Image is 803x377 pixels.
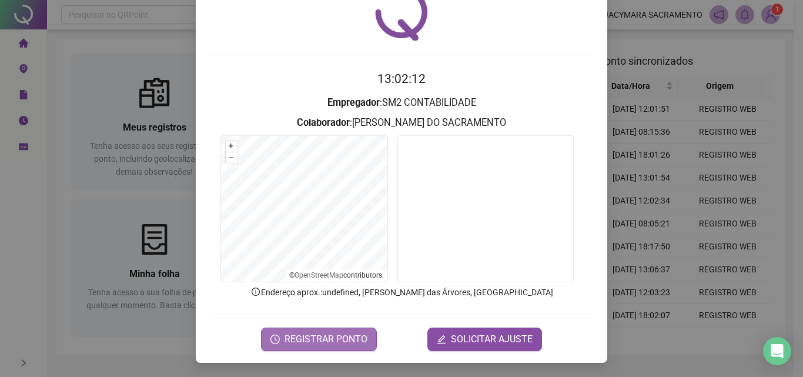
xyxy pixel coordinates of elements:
div: Open Intercom Messenger [763,337,791,365]
button: REGISTRAR PONTO [261,328,377,351]
span: REGISTRAR PONTO [285,332,367,346]
strong: Colaborador [297,117,350,128]
span: SOLICITAR AJUSTE [451,332,533,346]
p: Endereço aprox. : undefined, [PERSON_NAME] das Árvores, [GEOGRAPHIC_DATA] [210,286,593,299]
button: – [226,152,237,164]
button: editSOLICITAR AJUSTE [427,328,542,351]
a: OpenStreetMap [295,271,343,279]
h3: : SM2 CONTABILIDADE [210,95,593,111]
time: 13:02:12 [377,72,426,86]
button: + [226,141,237,152]
span: info-circle [250,286,261,297]
h3: : [PERSON_NAME] DO SACRAMENTO [210,115,593,131]
span: edit [437,335,446,344]
li: © contributors. [289,271,384,279]
span: clock-circle [270,335,280,344]
strong: Empregador [327,97,380,108]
